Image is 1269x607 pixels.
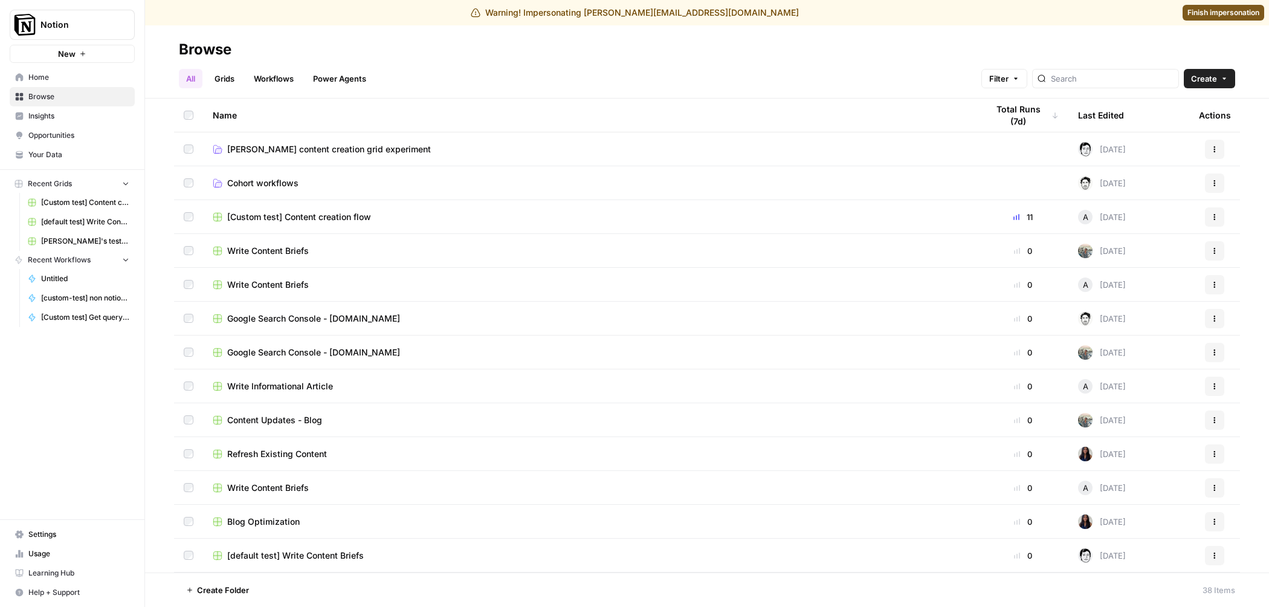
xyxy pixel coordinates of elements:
div: 0 [987,346,1059,359]
div: [DATE] [1078,210,1126,224]
span: Learning Hub [28,568,129,579]
div: Actions [1199,99,1231,132]
span: New [58,48,76,60]
span: [Custom test] Content creation flow [227,211,371,223]
div: [DATE] [1078,345,1126,360]
a: Settings [10,525,135,544]
a: Untitled [22,269,135,288]
span: Google Search Console - [DOMAIN_NAME] [227,313,400,325]
div: 0 [987,380,1059,392]
img: 75qonnoumdsaaghxm7olv8a2cxbb [1078,345,1093,360]
button: Help + Support [10,583,135,602]
div: Warning! Impersonating [PERSON_NAME][EMAIL_ADDRESS][DOMAIN_NAME] [471,7,799,19]
a: Workflows [247,69,301,88]
img: 5lp2bkrprq8dftg9hzi4ynhb01dj [1078,176,1093,190]
span: Insights [28,111,129,122]
span: Write Content Briefs [227,482,309,494]
div: [DATE] [1078,481,1126,495]
span: [PERSON_NAME] content creation grid experiment [227,143,431,155]
div: 0 [987,245,1059,257]
span: Your Data [28,149,129,160]
span: A [1083,211,1088,223]
a: Content Updates - Blog [213,414,968,426]
img: ygx76vswflo5630il17c0dd006mi [1078,142,1093,157]
a: [PERSON_NAME] content creation grid experiment [213,143,968,155]
a: [Custom test] Content creation flow [213,211,968,223]
span: A [1083,380,1088,392]
a: Grids [207,69,242,88]
span: Content Updates - Blog [227,414,322,426]
div: [DATE] [1078,142,1126,157]
span: Write Content Briefs [227,279,309,291]
a: [default test] Write Content Briefs [22,212,135,232]
span: Home [28,72,129,83]
div: [DATE] [1078,176,1126,190]
span: Usage [28,548,129,559]
button: Workspace: Notion [10,10,135,40]
span: [Custom test] Get query fanout from topic [41,312,129,323]
span: Recent Grids [28,178,72,189]
div: Browse [179,40,231,59]
a: Finish impersonation [1183,5,1264,21]
a: Usage [10,544,135,563]
div: 0 [987,550,1059,562]
a: Write Content Briefs [213,482,968,494]
img: 75qonnoumdsaaghxm7olv8a2cxbb [1078,244,1093,258]
a: Write Content Briefs [213,245,968,257]
img: Notion Logo [14,14,36,36]
span: [default test] Write Content Briefs [227,550,364,562]
span: Write Informational Article [227,380,333,392]
div: 0 [987,516,1059,528]
button: Recent Grids [10,175,135,193]
span: Opportunities [28,130,129,141]
button: Recent Workflows [10,251,135,269]
img: rox323kbkgutb4wcij4krxobkpon [1078,447,1093,461]
a: [Custom test] Content creation flow [22,193,135,212]
span: Recent Workflows [28,255,91,265]
button: Create [1184,69,1235,88]
div: 0 [987,448,1059,460]
span: Settings [28,529,129,540]
span: Blog Optimization [227,516,300,528]
a: Refresh Existing Content [213,448,968,460]
span: Create Folder [197,584,249,596]
div: [DATE] [1078,379,1126,394]
span: [default test] Write Content Briefs [41,216,129,227]
div: 38 Items [1203,584,1235,596]
a: [Custom test] Get query fanout from topic [22,308,135,327]
span: A [1083,482,1088,494]
div: [DATE] [1078,447,1126,461]
span: Untitled [41,273,129,284]
span: Google Search Console - [DOMAIN_NAME] [227,346,400,359]
span: Refresh Existing Content [227,448,327,460]
a: [default test] Write Content Briefs [213,550,968,562]
a: All [179,69,202,88]
img: rox323kbkgutb4wcij4krxobkpon [1078,514,1093,529]
a: Browse [10,87,135,106]
a: [PERSON_NAME]'s test Grid [22,232,135,251]
a: Insights [10,106,135,126]
span: [PERSON_NAME]'s test Grid [41,236,129,247]
a: Write Informational Article [213,380,968,392]
div: Total Runs (7d) [987,99,1059,132]
span: Cohort workflows [227,177,299,189]
div: 0 [987,279,1059,291]
a: Write Content Briefs [213,279,968,291]
a: Your Data [10,145,135,164]
img: ygx76vswflo5630il17c0dd006mi [1078,548,1093,563]
a: Power Agents [306,69,373,88]
div: Last Edited [1078,99,1124,132]
span: Write Content Briefs [227,245,309,257]
span: A [1083,279,1088,291]
a: Google Search Console - [DOMAIN_NAME] [213,346,968,359]
div: [DATE] [1078,548,1126,563]
span: Finish impersonation [1187,7,1259,18]
button: Create Folder [179,580,256,600]
img: 75qonnoumdsaaghxm7olv8a2cxbb [1078,413,1093,427]
div: [DATE] [1078,278,1126,292]
div: [DATE] [1078,413,1126,427]
div: 0 [987,313,1059,325]
img: 5lp2bkrprq8dftg9hzi4ynhb01dj [1078,311,1093,326]
a: Cohort workflows [213,177,968,189]
button: New [10,45,135,63]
